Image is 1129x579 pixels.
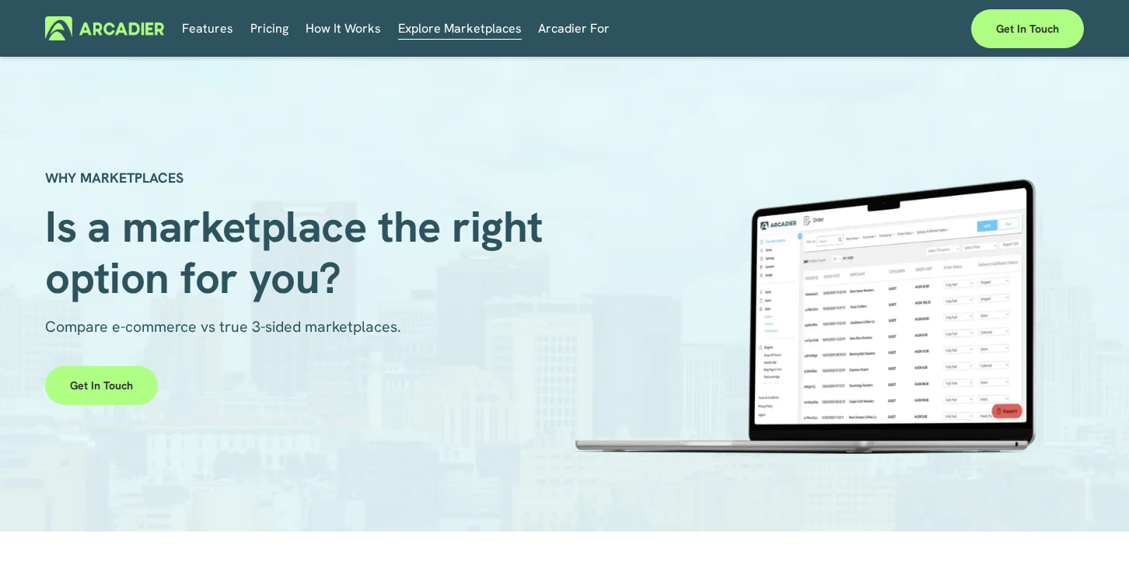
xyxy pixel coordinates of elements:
strong: WHY MARKETPLACES [45,169,184,187]
span: Compare e-commerce vs true 3-sided marketplaces. [45,317,401,337]
span: How It Works [306,18,381,40]
a: Features [182,16,233,40]
a: Explore Marketplaces [398,16,522,40]
a: folder dropdown [538,16,610,40]
a: folder dropdown [306,16,381,40]
span: Is a marketplace the right option for you? [45,198,554,306]
a: Get in touch [971,9,1084,48]
a: Pricing [250,16,288,40]
a: Get in touch [45,366,158,405]
span: Arcadier For [538,18,610,40]
img: Arcadier [45,16,164,40]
